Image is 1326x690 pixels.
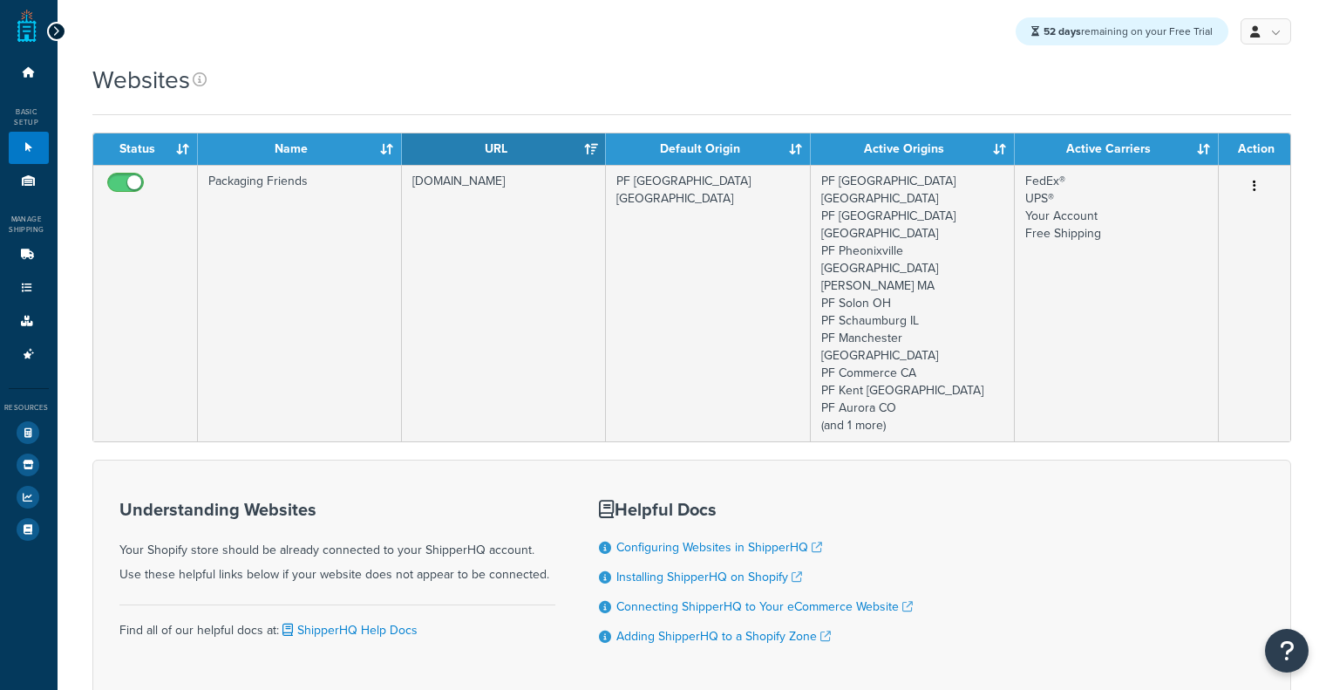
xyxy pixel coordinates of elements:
td: Packaging Friends [198,165,402,441]
th: Active Carriers: activate to sort column ascending [1015,133,1219,165]
li: Websites [9,132,49,164]
li: Help Docs [9,514,49,545]
h3: Helpful Docs [599,500,913,519]
li: Analytics [9,482,49,513]
td: [DOMAIN_NAME] [402,165,606,441]
h3: Understanding Websites [119,500,555,519]
li: Marketplace [9,449,49,481]
li: Boxes [9,305,49,338]
a: ShipperHQ Help Docs [279,621,418,639]
a: ShipperHQ Home [17,9,37,44]
a: Configuring Websites in ShipperHQ [616,538,822,557]
li: Origins [9,165,49,197]
a: Installing ShipperHQ on Shopify [616,568,802,586]
th: Status: activate to sort column ascending [93,133,198,165]
div: Find all of our helpful docs at: [119,605,555,643]
h1: Websites [92,63,190,97]
div: remaining on your Free Trial [1016,17,1228,45]
a: Connecting ShipperHQ to Your eCommerce Website [616,598,913,616]
li: Shipping Rules [9,272,49,304]
a: Adding ShipperHQ to a Shopify Zone [616,627,831,646]
li: Advanced Features [9,338,49,371]
th: Active Origins: activate to sort column ascending [811,133,1015,165]
button: Open Resource Center [1265,629,1309,673]
li: Test Your Rates [9,417,49,448]
li: Dashboard [9,57,49,89]
strong: 52 days [1044,24,1081,39]
div: Your Shopify store should be already connected to your ShipperHQ account. Use these helpful links... [119,500,555,587]
td: FedEx® UPS® Your Account Free Shipping [1015,165,1219,441]
th: Name: activate to sort column ascending [198,133,402,165]
li: Carriers [9,239,49,271]
td: PF [GEOGRAPHIC_DATA] [GEOGRAPHIC_DATA] [606,165,810,441]
td: PF [GEOGRAPHIC_DATA] [GEOGRAPHIC_DATA] PF [GEOGRAPHIC_DATA] [GEOGRAPHIC_DATA] PF Pheonixville [GE... [811,165,1015,441]
th: Action [1219,133,1290,165]
th: URL: activate to sort column ascending [402,133,606,165]
th: Default Origin: activate to sort column ascending [606,133,810,165]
